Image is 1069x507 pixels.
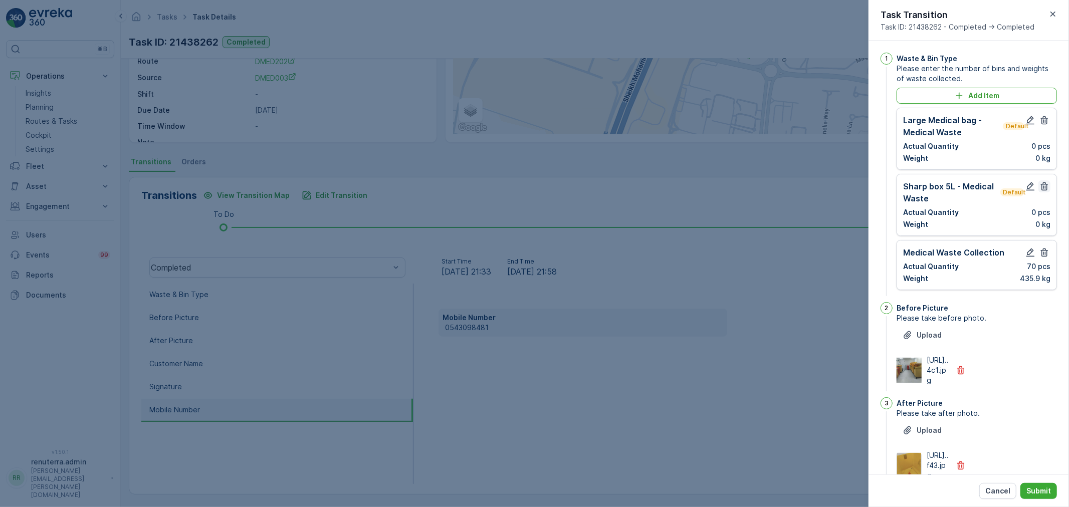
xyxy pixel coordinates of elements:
[927,355,950,385] p: [URL]..4c1.jpg
[1031,207,1050,217] p: 0 pcs
[979,483,1016,499] button: Cancel
[897,398,943,408] p: After Picture
[1026,486,1051,496] p: Submit
[903,274,928,284] p: Weight
[897,88,1057,104] button: Add Item
[917,425,942,435] p: Upload
[903,114,1001,138] p: Large Medical bag - Medical Waste
[881,53,893,65] div: 1
[1027,262,1050,272] p: 70 pcs
[897,453,921,478] img: Media Preview
[897,358,922,383] img: Media Preview
[897,327,948,343] button: Upload File
[881,397,893,409] div: 3
[1002,188,1022,196] p: Default
[897,64,1057,84] span: Please enter the number of bins and weights of waste collected.
[897,313,1057,323] span: Please take before photo.
[968,91,999,101] p: Add Item
[903,262,959,272] p: Actual Quantity
[1035,153,1050,163] p: 0 kg
[1020,483,1057,499] button: Submit
[903,141,959,151] p: Actual Quantity
[881,8,1034,22] p: Task Transition
[1035,219,1050,229] p: 0 kg
[927,450,950,480] p: [URL]..f43.jpg
[897,422,948,438] button: Upload File
[985,486,1010,496] p: Cancel
[897,408,1057,418] span: Please take after photo.
[897,303,948,313] p: Before Picture
[903,219,928,229] p: Weight
[897,54,957,64] p: Waste & Bin Type
[917,330,942,340] p: Upload
[881,22,1034,32] span: Task ID: 21438262 - Completed -> Completed
[1031,141,1050,151] p: 0 pcs
[903,246,1004,259] p: Medical Waste Collection
[1020,274,1050,284] p: 435.9 kg
[903,153,928,163] p: Weight
[1005,122,1022,130] p: Default
[881,302,893,314] div: 2
[903,207,959,217] p: Actual Quantity
[903,180,998,204] p: Sharp box 5L - Medical Waste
